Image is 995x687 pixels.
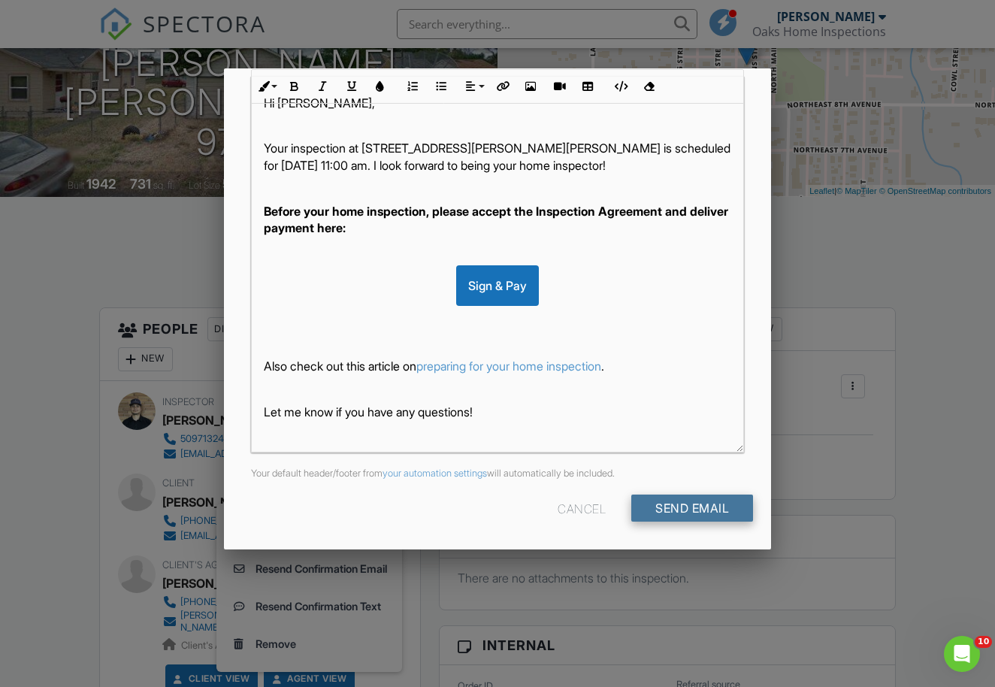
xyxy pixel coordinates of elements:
[252,71,280,100] button: Inline Style
[264,449,731,465] p: Thank you!
[545,71,573,100] button: Insert Video
[631,495,753,522] input: Send Email
[264,140,731,174] p: Your inspection at [STREET_ADDRESS][PERSON_NAME][PERSON_NAME] is scheduled for [DATE] 11:00 am. I...
[634,71,663,100] button: Clear Formatting
[944,636,980,672] iframe: Intercom live chat
[383,468,487,479] a: your automation settings
[456,265,539,306] div: Sign & Pay
[242,468,753,480] div: Your default header/footer from will automatically be included.
[280,71,309,100] button: Bold (⌘B)
[427,71,455,100] button: Unordered List
[264,404,731,420] p: Let me know if you have any questions!
[309,71,337,100] button: Italic (⌘I)
[366,71,395,100] button: Colors
[264,204,728,235] strong: Before your home inspection, please accept the Inspection Agreement and deliver payment here:
[337,71,366,100] button: Underline (⌘U)
[606,71,634,100] button: Code View
[264,358,731,374] p: Also check out this article on .
[488,71,516,100] button: Insert Link (⌘K)
[459,71,488,100] button: Align
[456,278,539,293] a: Sign & Pay
[558,495,606,522] div: Cancel
[573,71,602,100] button: Insert Table
[398,71,427,100] button: Ordered List
[975,636,992,648] span: 10
[516,71,545,100] button: Insert Image (⌘P)
[416,359,601,374] a: preparing for your home inspection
